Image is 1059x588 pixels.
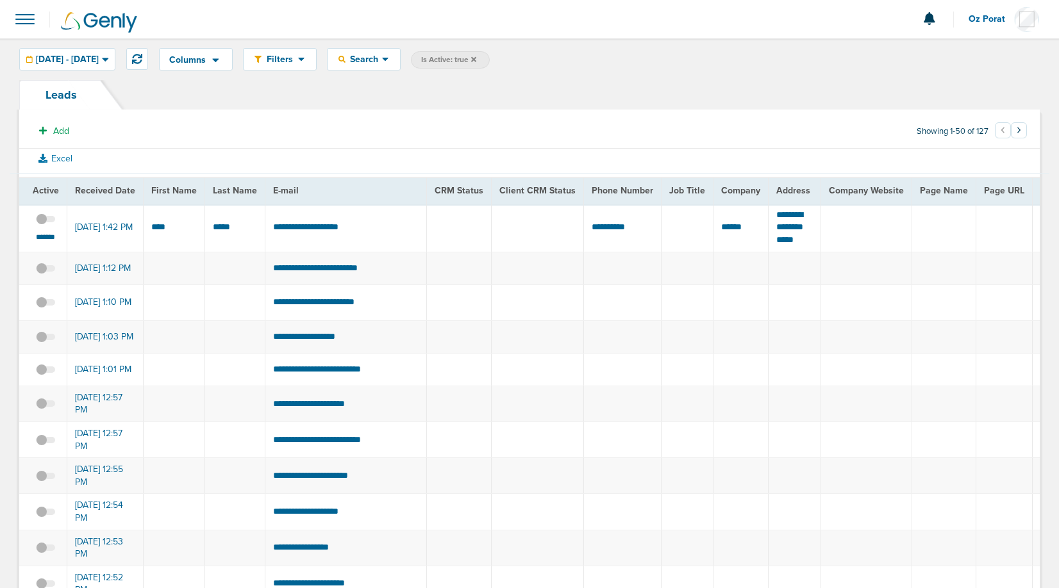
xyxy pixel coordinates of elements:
[67,284,144,320] td: [DATE] 1:10 PM
[61,12,137,33] img: Genly
[912,177,976,204] th: Page Name
[713,177,769,204] th: Company
[917,126,988,137] span: Showing 1-50 of 127
[33,185,59,196] span: Active
[662,177,713,204] th: Job Title
[346,54,382,65] span: Search
[67,252,144,284] td: [DATE] 1:12 PM
[995,124,1027,140] ul: Pagination
[67,320,144,353] td: [DATE] 1:03 PM
[1011,122,1027,138] button: Go to next page
[492,177,584,204] th: Client CRM Status
[821,177,912,204] th: Company Website
[421,54,476,65] span: Is Active: true
[67,204,144,252] td: [DATE] 1:42 PM
[67,458,144,494] td: [DATE] 12:55 PM
[19,80,103,110] a: Leads
[969,15,1014,24] span: Oz Porat
[769,177,821,204] th: Address
[984,185,1024,196] span: Page URL
[273,185,299,196] span: E-mail
[213,185,257,196] span: Last Name
[67,353,144,386] td: [DATE] 1:01 PM
[151,185,197,196] span: First Name
[67,494,144,530] td: [DATE] 12:54 PM
[75,185,135,196] span: Received Date
[169,56,206,65] span: Columns
[262,54,298,65] span: Filters
[53,126,69,136] span: Add
[29,151,82,167] button: Excel
[36,55,99,64] span: [DATE] - [DATE]
[32,122,76,140] button: Add
[67,421,144,457] td: [DATE] 12:57 PM
[67,530,144,566] td: [DATE] 12:53 PM
[435,185,483,196] span: CRM Status
[592,185,653,196] span: Phone Number
[67,386,144,421] td: [DATE] 12:57 PM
